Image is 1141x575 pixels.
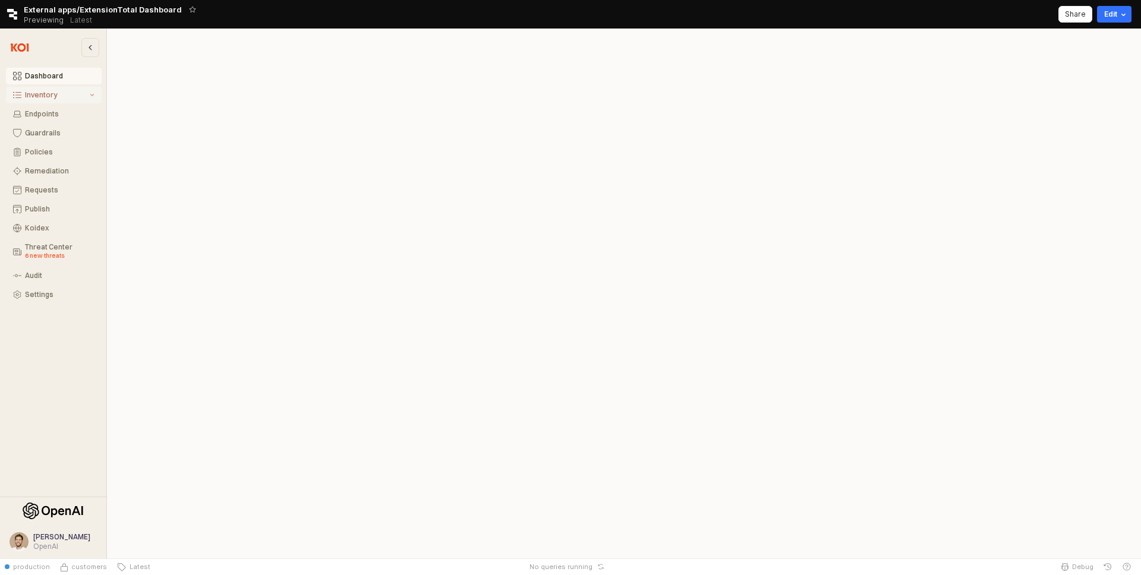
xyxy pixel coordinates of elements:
[1097,6,1131,23] button: Edit
[25,129,94,137] div: Guardrails
[25,72,94,80] div: Dashboard
[24,4,182,15] span: External apps/ExtensionTotal Dashboard
[1117,558,1136,575] button: Help
[33,542,90,551] div: OpenAI
[6,125,102,141] button: Guardrails
[13,562,50,571] span: production
[71,562,107,571] span: customers
[25,91,87,99] div: Inventory
[25,186,94,194] div: Requests
[595,563,607,570] button: Reset app state
[107,29,1141,558] main: App Frame
[24,12,99,29] div: Previewing Latest
[24,14,64,26] span: Previewing
[6,201,102,217] button: Publish
[187,4,198,15] button: Add app to favorites
[25,243,94,261] div: Threat Center
[25,290,94,299] div: Settings
[6,239,102,265] button: Threat Center
[25,148,94,156] div: Policies
[25,205,94,213] div: Publish
[107,29,1141,558] iframe: DashboardPage
[64,12,99,29] button: Releases and History
[1072,562,1093,571] span: Debug
[25,251,94,261] div: 6 new threats
[6,87,102,103] button: Inventory
[112,558,155,575] button: Latest
[6,144,102,160] button: Policies
[1065,10,1086,19] p: Share
[25,224,94,232] div: Koidex
[6,106,102,122] button: Endpoints
[6,68,102,84] button: Dashboard
[1055,558,1098,575] button: Debug
[33,532,90,541] span: [PERSON_NAME]
[6,182,102,198] button: Requests
[126,562,150,571] span: Latest
[1058,6,1092,23] button: Share app
[6,163,102,179] button: Remediation
[6,220,102,236] button: Koidex
[25,271,94,280] div: Audit
[1098,558,1117,575] button: History
[25,110,94,118] div: Endpoints
[529,562,592,571] span: No queries running
[25,167,94,175] div: Remediation
[6,267,102,284] button: Audit
[55,558,112,575] button: Source Control
[6,286,102,303] button: Settings
[70,15,92,25] p: Latest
